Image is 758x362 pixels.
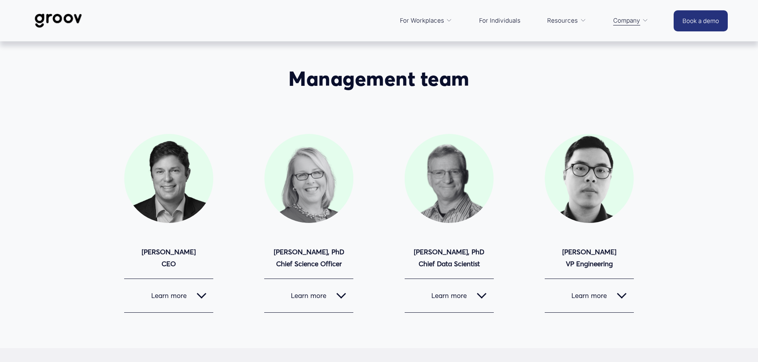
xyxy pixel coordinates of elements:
strong: [PERSON_NAME], PhD Chief Data Scientist [414,248,484,268]
a: folder dropdown [609,11,653,30]
strong: [PERSON_NAME] CEO [142,248,196,268]
span: Resources [547,15,578,26]
span: For Workplaces [400,15,444,26]
button: Learn more [545,279,634,312]
a: For Individuals [475,11,524,30]
span: Learn more [552,291,617,300]
button: Learn more [124,279,213,312]
span: Learn more [271,291,336,300]
img: Groov | Workplace Science Platform | Unlock Performance | Drive Results [30,8,86,34]
a: Book a demo [674,10,728,31]
strong: [PERSON_NAME], PhD Chief Science Officer [274,248,344,268]
h2: Management team [101,66,657,91]
button: Learn more [264,279,353,312]
span: Learn more [131,291,197,300]
strong: [PERSON_NAME] VP Engineering [562,248,616,268]
a: folder dropdown [396,11,456,30]
a: folder dropdown [543,11,590,30]
button: Learn more [405,279,494,312]
span: Learn more [412,291,477,300]
span: Company [613,15,640,26]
